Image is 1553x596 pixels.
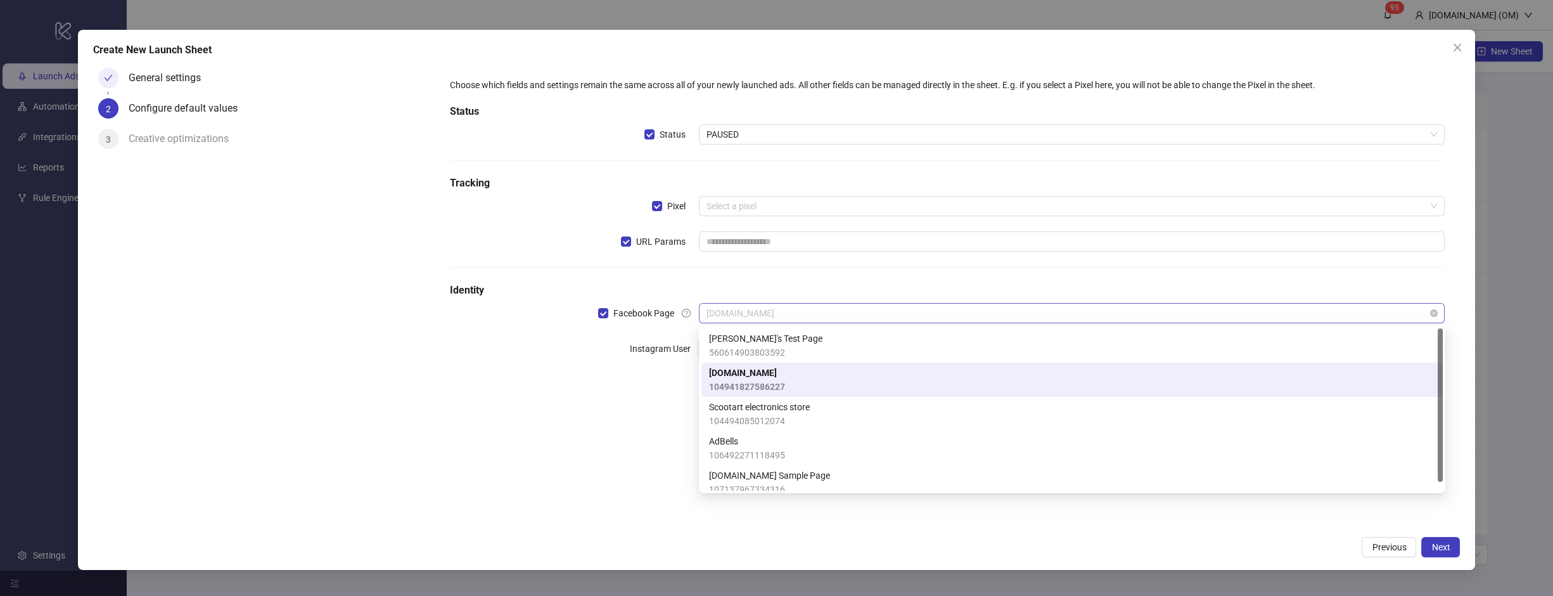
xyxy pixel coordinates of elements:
span: 107137967334316 [709,483,830,496]
div: kitchn.io Sample Page [701,465,1443,500]
span: Facebook Page [608,306,679,320]
div: General settings [129,68,211,88]
span: Next [1431,542,1450,552]
span: [PERSON_NAME]'s Test Page [709,332,822,346]
span: 104494085012074 [709,414,810,428]
div: AdBells [701,431,1443,465]
span: 2 [106,104,111,114]
div: Scootart electronics store [701,397,1443,431]
span: PAUSED [706,125,1438,144]
span: AdBells [709,434,785,448]
span: [DOMAIN_NAME] Sample Page [709,469,830,483]
h5: Status [450,104,1445,119]
span: close-circle [1430,309,1438,317]
span: close [1452,42,1462,53]
div: Kitchn.io [701,363,1443,397]
button: Close [1447,37,1467,58]
span: check [104,74,113,82]
span: Status [655,127,691,141]
span: Pixel [662,199,691,213]
button: Previous [1362,537,1416,557]
div: Choose which fields and settings remain the same across all of your newly launched ads. All other... [450,78,1445,92]
div: Create New Launch Sheet [93,42,1460,58]
span: [DOMAIN_NAME] [709,366,785,380]
span: Previous [1372,542,1406,552]
label: Instagram User [630,339,699,359]
div: Configure default values [129,98,248,119]
span: 104941827586227 [709,380,785,394]
button: Next [1421,537,1460,557]
div: Omar's Test Page [701,328,1443,363]
span: 560614903803592 [709,346,822,360]
span: question-circle [682,309,691,318]
span: Scootart electronics store [709,400,810,414]
h5: Identity [450,283,1445,298]
div: Creative optimizations [129,129,239,149]
h5: Tracking [450,176,1445,191]
span: 106492271118495 [709,448,785,462]
span: Kitchn.io [706,304,1438,323]
span: URL Params [631,235,691,249]
span: 3 [106,134,111,145]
